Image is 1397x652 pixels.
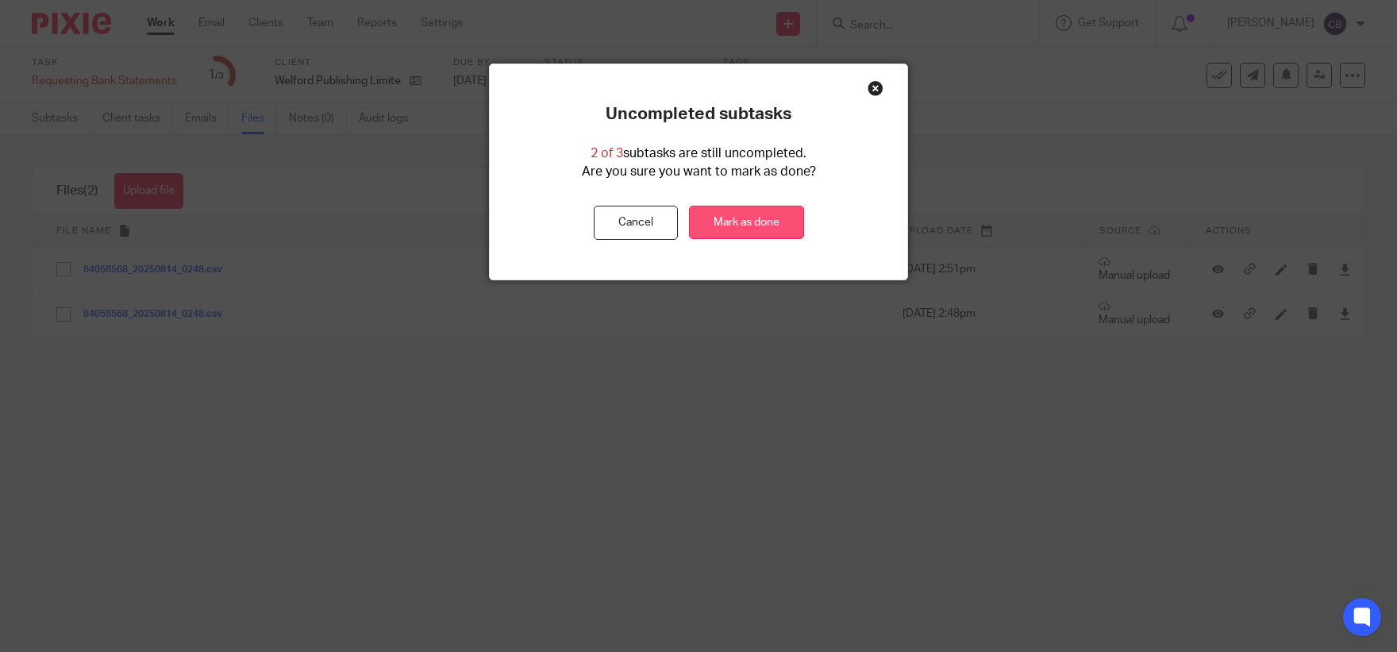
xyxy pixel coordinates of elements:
span: 2 of 3 [591,147,623,160]
p: Uncompleted subtasks [606,104,791,125]
p: Are you sure you want to mark as done? [582,163,816,181]
p: subtasks are still uncompleted. [591,145,806,163]
div: Close this dialog window [868,80,883,96]
a: Mark as done [689,206,804,240]
button: Cancel [594,206,678,240]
